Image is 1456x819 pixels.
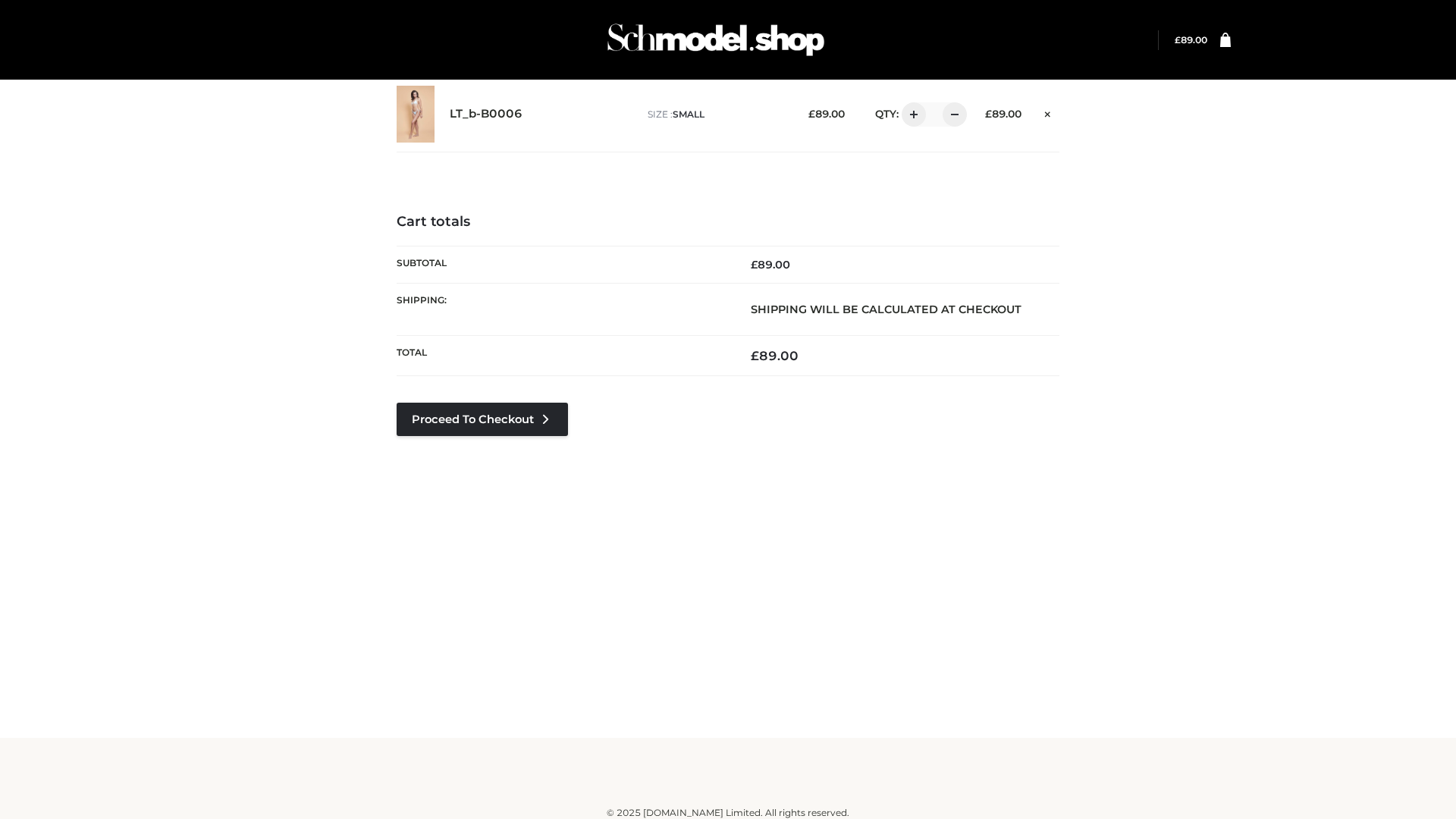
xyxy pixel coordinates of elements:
[751,348,799,363] bdi: 89.00
[751,303,1021,316] strong: Shipping will be calculated at checkout
[751,258,790,271] bdi: 89.00
[397,246,728,283] th: Subtotal
[985,108,1021,120] bdi: 89.00
[397,214,1059,231] h4: Cart totals
[397,336,728,376] th: Total
[1175,34,1207,45] bdi: 89.00
[673,108,704,120] span: SMALL
[648,108,785,121] p: size :
[808,108,845,120] bdi: 89.00
[1175,34,1181,45] span: £
[751,258,758,271] span: £
[860,102,962,127] div: QTY:
[751,348,759,363] span: £
[397,86,435,143] img: LT_b-B0006 - SMALL
[397,283,728,335] th: Shipping:
[1037,102,1059,122] a: Remove this item
[808,108,815,120] span: £
[450,107,522,121] a: LT_b-B0006
[397,403,568,436] a: Proceed to Checkout
[602,10,830,70] img: Schmodel Admin 964
[985,108,992,120] span: £
[1175,34,1207,45] a: £89.00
